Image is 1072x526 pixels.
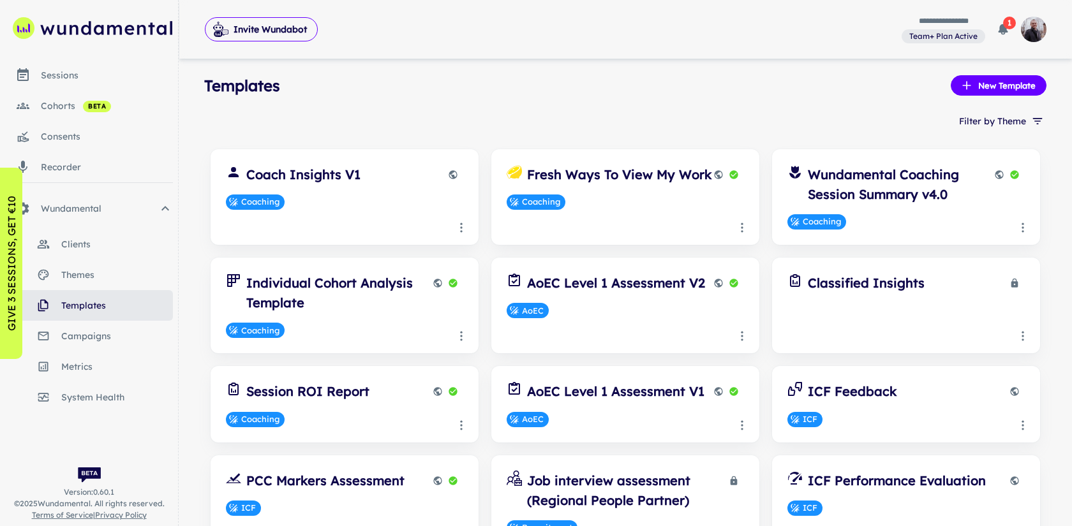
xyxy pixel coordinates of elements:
h6: Fresh Ways To View My Work [527,164,711,184]
span: themes [61,268,173,282]
span: AoEC [517,413,549,426]
svg: Published [448,386,458,397]
h6: Coach Insights V1 [246,164,361,184]
button: Template actions [733,218,752,237]
button: Template actions [733,326,752,346]
a: consents [5,121,173,152]
a: Privacy Policy [95,510,147,520]
svg: Public template [713,170,724,180]
svg: Private template [729,476,739,486]
h6: PCC Markers Assessment [246,471,405,490]
svg: Public template [448,170,458,180]
span: ICF [798,413,823,426]
div: sessions [41,68,173,82]
a: recorder [5,152,173,182]
svg: Public template [1009,476,1020,486]
button: Template actions [452,218,471,237]
span: © 2025 Wundamental. All rights reserved. [14,498,165,509]
a: sessions [5,60,173,91]
span: AoEC [517,305,549,318]
svg: Published [729,170,739,180]
div: recorder [41,160,173,174]
h6: ICF Performance Evaluation [808,471,986,490]
svg: Published [729,278,739,288]
h6: ICF Feedback [808,381,897,401]
button: 1 [990,17,1016,42]
a: metrics [5,351,173,382]
span: metrics [61,360,173,374]
div: Wundamental [5,193,173,224]
span: | [32,509,147,521]
svg: Public template [433,386,443,397]
svg: Public template [994,170,1004,180]
h4: Templates [204,74,280,97]
h6: AoEC Level 1 Assessment V2 [527,273,705,293]
button: Template actions [1013,326,1032,346]
div: consents [41,129,173,143]
span: Team+ Plan Active [904,31,983,42]
button: Template actions [452,326,471,346]
span: Coaching [236,413,285,426]
span: Invite Wundabot to record a meeting [205,17,318,42]
a: system health [5,382,173,413]
svg: Public template [713,278,724,288]
svg: Published [1009,170,1020,180]
a: Terms of Service [32,510,93,520]
h6: Session ROI Report [246,381,369,401]
img: photoURL [1021,17,1046,42]
svg: Public template [713,386,724,397]
span: clients [61,237,173,251]
span: 1 [1003,17,1016,29]
svg: Public template [433,476,443,486]
a: cohorts beta [5,91,173,121]
h6: Classified Insights [808,273,925,293]
button: Filter by Theme [954,110,1046,133]
svg: Public template [433,278,443,288]
a: campaigns [5,321,173,351]
button: Invite Wundabot [205,17,318,41]
svg: Public template [1009,386,1020,397]
a: clients [5,229,173,259]
div: cohorts [41,99,173,113]
a: View and manage your current plan and billing details. [902,28,985,44]
p: GIVE 3 SESSIONS, GET €10 [4,196,19,331]
span: Coaching [798,216,846,228]
span: ICF [236,502,261,515]
svg: Published [448,476,458,486]
button: Template actions [452,416,471,435]
span: campaigns [61,329,173,343]
span: Coaching [517,196,565,208]
span: Coaching [236,196,285,208]
h6: Individual Cohort Analysis Template [246,273,443,312]
svg: Private template [1009,278,1020,288]
span: system health [61,390,173,404]
span: ICF [798,502,823,515]
a: templates [5,290,173,321]
span: View and manage your current plan and billing details. [902,29,985,42]
span: Wundamental [41,201,158,216]
button: Template actions [1013,416,1032,435]
h6: Job interview assessment (Regional People Partner) [527,471,724,510]
h6: AoEC Level 1 Assessment V1 [527,381,704,401]
button: Template actions [733,416,752,435]
span: Coaching [236,325,285,337]
span: templates [61,298,173,312]
button: Template actions [1013,218,1032,237]
h6: Wundamental Coaching Session Summary v4.0 [808,164,1004,204]
span: beta [83,101,111,112]
svg: Published [729,386,739,397]
a: themes [5,259,173,290]
span: Version: 0.60.1 [64,486,114,498]
svg: Published [448,278,458,288]
button: New Template [951,75,1046,96]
